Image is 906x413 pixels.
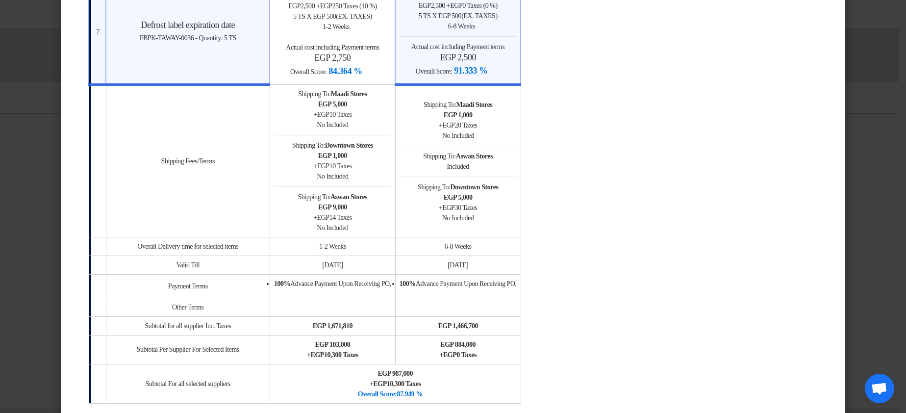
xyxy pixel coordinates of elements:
[358,390,397,398] span: Overall Score:
[400,0,516,11] div: 2,500 + 0 Taxes (0 %)
[442,204,454,211] span: egp
[450,183,498,191] b: Downtown Stores
[400,213,517,223] div: No Included
[400,161,517,172] div: Included
[274,120,391,130] div: No Included
[110,20,265,30] h4: Defrost label expiration date
[423,12,430,20] span: TS
[377,370,413,377] b: egp 987,000
[307,351,358,359] b: + 10,300 Taxes
[106,364,270,403] td: Subtotal For all selected suppliers
[318,152,347,159] b: egp 1,000
[331,90,367,98] b: Maadi Stores
[443,351,456,359] span: egp
[329,66,362,76] span: 84.364 %
[274,161,391,171] div: + 10 Taxes
[320,2,332,10] span: egp
[311,351,324,359] span: egp
[106,335,270,364] td: Subtotal Per Supplier For Selected Items
[395,84,521,237] td: Shipping To: Shipping To: Shipping To:
[330,193,367,201] b: Aswan Stores
[274,22,391,32] div: 1-2 Weeks
[400,52,516,63] h4: egp 2,500
[313,322,352,330] b: egp 1,671,810
[274,52,391,63] h4: egp 2,750
[106,298,270,316] td: Other Terms
[298,13,305,20] span: TS
[288,2,301,10] span: egp
[270,237,395,256] td: 1-2 Weeks
[400,203,517,213] div: + 30 Taxes
[439,351,476,359] b: + 0 Taxes
[106,274,270,298] td: Payment Terms
[307,13,372,20] span: x egp 500
[400,280,517,287] span: Advance Payment Upon Receiving PO,
[336,13,372,20] span: (Ex. Taxes)
[395,237,521,256] td: 6-8 Weeks
[106,237,270,256] td: Overall Delivery time for selected items
[454,66,487,76] span: 91.333 %
[270,256,395,274] td: [DATE]
[432,12,497,20] span: x egp 500
[274,171,391,181] div: No Included
[274,212,391,223] div: + 14 Taxes
[293,13,297,20] span: 5
[106,316,270,335] td: Subtotal for all supplier Inc. Taxes
[444,111,473,119] b: egp 1,000
[411,43,504,51] span: Actual cost including Payment terms
[416,68,453,75] span: Overall Score:
[450,2,462,9] span: egp
[370,380,421,387] b: + 10,300 Taxes
[400,120,517,130] div: + 20 Taxes
[442,122,454,129] span: egp
[444,194,473,201] b: egp 5,000
[461,12,497,20] span: (Ex. Taxes)
[274,280,290,287] strong: 100%
[440,341,476,348] b: egp 884,000
[274,109,391,120] div: + 10 Taxes
[358,390,433,398] b: 87.949 %
[400,21,516,31] div: 6-8 Weeks
[274,280,391,287] span: Advance Payment Upon Receiving PO,
[317,162,329,170] span: egp
[318,204,347,211] b: egp 9,000
[274,223,391,233] div: No Included
[317,111,329,118] span: egp
[400,280,416,287] strong: 100%
[317,214,329,221] span: egp
[318,101,347,108] b: egp 5,000
[438,322,478,330] b: egp 1,466,700
[456,153,493,160] b: Aswan Stores
[373,380,386,387] span: egp
[400,130,517,141] div: No Included
[290,68,327,76] span: Overall Score:
[325,142,373,149] b: Downtown Stores
[106,256,270,274] td: Valid Till
[270,84,395,237] td: Shipping To: Shipping To: Shipping To:
[315,341,350,348] b: egp 103,000
[419,2,431,9] span: egp
[140,34,236,42] span: FBPK-TAWAY-0036 - Quantity: 5 TS
[106,84,270,237] td: Shipping Fees/Terms
[865,374,894,403] div: Open chat
[395,256,521,274] td: [DATE]
[456,101,493,108] b: Maadi Stores
[274,1,391,11] div: 2,500 + 250 Taxes (10 %)
[419,12,422,20] span: 5
[286,44,379,51] span: Actual cost including Payment terms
